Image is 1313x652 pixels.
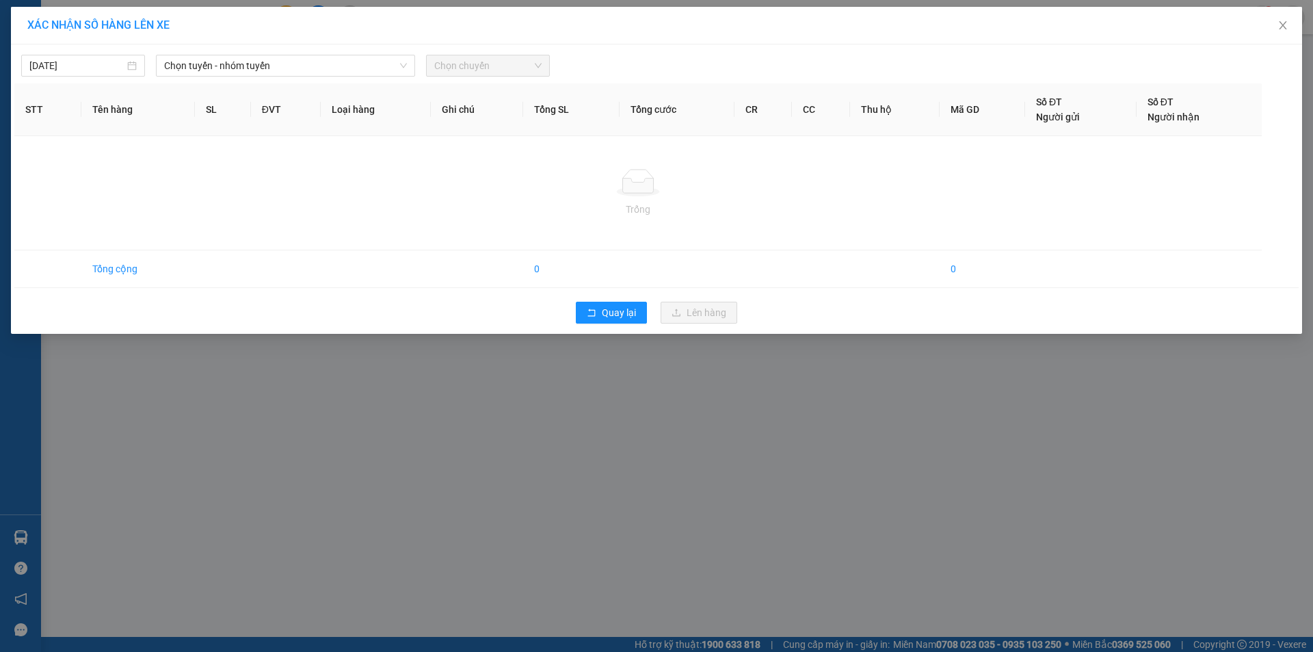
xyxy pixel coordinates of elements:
th: Tên hàng [81,83,195,136]
button: uploadLên hàng [661,302,737,324]
th: STT [14,83,81,136]
th: Ghi chú [431,83,524,136]
input: 11/10/2025 [29,58,124,73]
th: CR [734,83,793,136]
span: rollback [587,308,596,319]
span: Người gửi [1036,112,1080,122]
th: CC [792,83,850,136]
th: Mã GD [940,83,1025,136]
td: Tổng cộng [81,250,195,288]
td: 0 [940,250,1025,288]
span: close [1277,20,1288,31]
th: Tổng SL [523,83,620,136]
div: Trống [25,202,1251,217]
button: rollbackQuay lại [576,302,647,324]
th: Thu hộ [850,83,939,136]
th: ĐVT [251,83,321,136]
span: Số ĐT [1036,96,1062,107]
span: Chọn tuyến - nhóm tuyến [164,55,407,76]
th: Tổng cước [620,83,734,136]
th: SL [195,83,250,136]
span: XÁC NHẬN SỐ HÀNG LÊN XE [27,18,170,31]
span: Người nhận [1148,112,1199,122]
span: down [399,62,408,70]
span: Quay lại [602,305,636,320]
span: Số ĐT [1148,96,1173,107]
td: 0 [523,250,620,288]
span: Chọn chuyến [434,55,542,76]
th: Loại hàng [321,83,431,136]
button: Close [1264,7,1302,45]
